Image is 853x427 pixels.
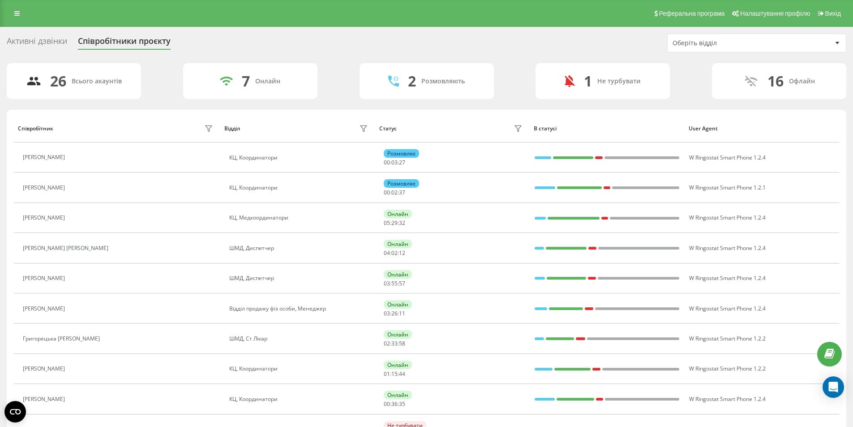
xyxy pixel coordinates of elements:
div: 2 [408,73,416,90]
span: 02 [391,189,398,196]
span: Вихід [825,10,841,17]
span: 00 [384,159,390,166]
div: 7 [242,73,250,90]
span: W Ringostat Smart Phone 1.2.4 [689,244,766,252]
div: Активні дзвінки [7,36,67,50]
div: КЦ, Координатори [229,185,370,191]
div: Онлайн [255,78,280,85]
button: Open CMP widget [4,401,26,423]
div: Офлайн [789,78,815,85]
span: 03 [384,310,390,317]
span: W Ringostat Smart Phone 1.2.4 [689,305,766,312]
span: 55 [391,280,398,287]
span: 03 [391,159,398,166]
div: [PERSON_NAME] [23,306,67,312]
div: [PERSON_NAME] [23,366,67,372]
span: 02 [391,249,398,257]
div: [PERSON_NAME] [23,215,67,221]
div: ШМД, Диспетчер [229,245,370,251]
span: Налаштування профілю [740,10,810,17]
span: 05 [384,219,390,227]
div: Оберіть відділ [673,39,780,47]
div: Розмовляє [384,179,419,188]
div: Онлайн [384,270,412,279]
div: Статус [379,125,397,132]
div: : : [384,341,405,347]
span: 00 [384,189,390,196]
span: W Ringostat Smart Phone 1.2.1 [689,184,766,191]
div: [PERSON_NAME] [23,154,67,160]
span: 15 [391,370,398,378]
span: 35 [399,400,405,408]
span: 26 [391,310,398,317]
div: Онлайн [384,391,412,399]
div: [PERSON_NAME] [PERSON_NAME] [23,245,111,251]
span: 12 [399,249,405,257]
div: 26 [50,73,66,90]
div: Співробітники проєкту [78,36,171,50]
span: 58 [399,340,405,347]
span: W Ringostat Smart Phone 1.2.4 [689,395,766,403]
span: 33 [391,340,398,347]
div: [PERSON_NAME] [23,275,67,281]
span: 02 [384,340,390,347]
span: Реферальна програма [659,10,725,17]
div: Розмовляє [384,149,419,158]
span: W Ringostat Smart Phone 1.2.2 [689,335,766,342]
div: 16 [767,73,784,90]
span: 00 [384,400,390,408]
div: [PERSON_NAME] [23,185,67,191]
div: Всього акаунтів [72,78,122,85]
div: ШМД, Ст Лікар [229,336,370,342]
span: 44 [399,370,405,378]
div: Онлайн [384,330,412,339]
span: W Ringostat Smart Phone 1.2.4 [689,154,766,161]
div: Онлайн [384,210,412,218]
div: : : [384,160,405,166]
div: Григорецька [PERSON_NAME] [23,336,102,342]
span: 04 [384,249,390,257]
span: 11 [399,310,405,317]
div: Співробітник [18,125,53,132]
span: 57 [399,280,405,287]
span: 37 [399,189,405,196]
div: ШМД, Диспетчер [229,275,370,281]
div: [PERSON_NAME] [23,396,67,402]
div: Відділ продажу фіз особи, Менеджер [229,306,370,312]
div: : : [384,280,405,287]
div: Відділ [224,125,240,132]
div: : : [384,401,405,407]
div: : : [384,190,405,196]
div: КЦ, Медкоординатори [229,215,370,221]
div: КЦ, Координатори [229,155,370,161]
div: : : [384,311,405,317]
span: 29 [391,219,398,227]
div: : : [384,250,405,256]
div: Онлайн [384,300,412,309]
div: В статусі [534,125,680,132]
span: W Ringostat Smart Phone 1.2.2 [689,365,766,372]
div: User Agent [689,125,835,132]
div: : : [384,371,405,377]
div: : : [384,220,405,226]
div: Онлайн [384,240,412,248]
div: КЦ, Координатори [229,396,370,402]
div: Розмовляють [421,78,465,85]
div: Не турбувати [597,78,641,85]
span: W Ringostat Smart Phone 1.2.4 [689,214,766,221]
span: 27 [399,159,405,166]
span: 36 [391,400,398,408]
span: 03 [384,280,390,287]
div: Онлайн [384,361,412,369]
span: 01 [384,370,390,378]
div: КЦ, Координатори [229,366,370,372]
div: Open Intercom Messenger [823,376,844,398]
span: 32 [399,219,405,227]
span: W Ringostat Smart Phone 1.2.4 [689,274,766,282]
div: 1 [584,73,592,90]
